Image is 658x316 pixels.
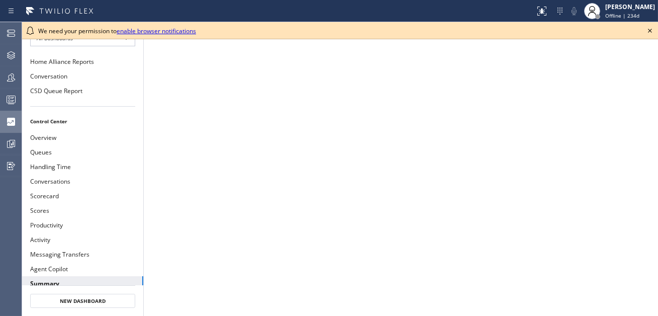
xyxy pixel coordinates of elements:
[22,247,143,262] button: Messaging Transfers
[605,12,639,19] span: Offline | 234d
[22,69,143,84] button: Conversation
[567,4,581,18] button: Mute
[117,27,196,35] a: enable browser notifications
[22,276,143,291] button: Summary
[22,115,143,128] li: Control Center
[22,130,143,145] button: Overview
[22,189,143,203] button: Scorecard
[22,160,143,174] button: Handling Time
[22,84,143,98] button: CSD Queue Report
[22,174,143,189] button: Conversations
[22,232,143,247] button: Activity
[22,203,143,218] button: Scores
[22,145,143,160] button: Queues
[144,22,658,316] iframe: dashboard_9f6bb337dffe
[22,218,143,232] button: Productivity
[22,262,143,276] button: Agent Copilot
[605,3,655,11] div: [PERSON_NAME]
[30,294,135,308] button: New Dashboard
[22,54,143,69] button: Home Alliance Reports
[38,27,196,35] span: We need your permission to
